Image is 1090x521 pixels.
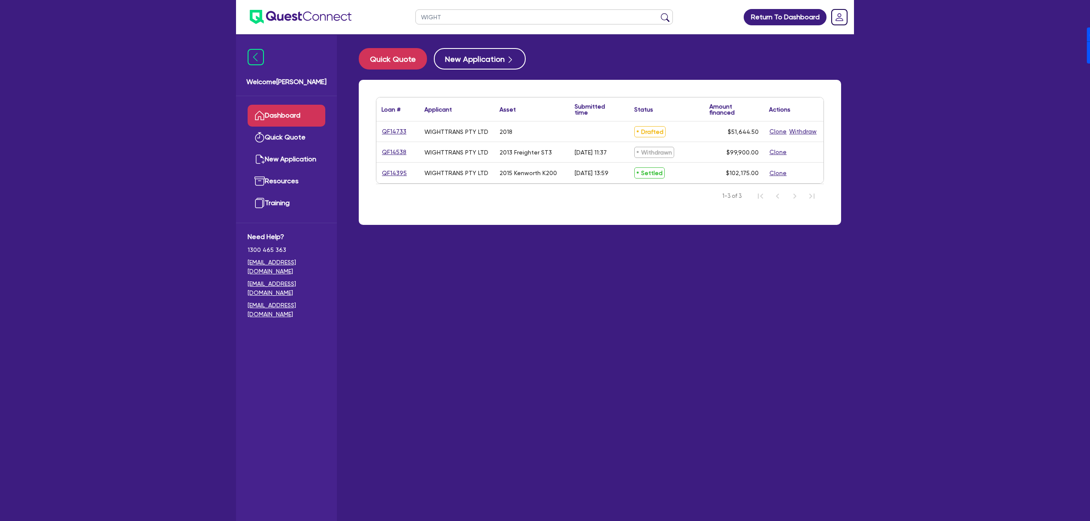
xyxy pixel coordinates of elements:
div: WIGHTTRANS PTY LTD [424,149,488,156]
span: Drafted [634,126,666,137]
a: Return To Dashboard [744,9,827,25]
button: Last Page [803,188,821,205]
div: Loan # [381,106,400,112]
a: [EMAIL_ADDRESS][DOMAIN_NAME] [248,258,325,276]
span: Welcome [PERSON_NAME] [246,77,327,87]
a: Quick Quote [359,48,434,70]
div: WIGHTTRANS PTY LTD [424,128,488,135]
img: new-application [254,154,265,164]
input: Search by name, application ID or mobile number... [415,9,673,24]
span: $102,175.00 [726,170,759,176]
div: 2018 [500,128,512,135]
div: 2015 Kenworth K200 [500,170,557,176]
span: Need Help? [248,232,325,242]
a: [EMAIL_ADDRESS][DOMAIN_NAME] [248,279,325,297]
div: WIGHTTRANS PTY LTD [424,170,488,176]
span: $99,900.00 [727,149,759,156]
a: Dashboard [248,105,325,127]
span: 1300 465 363 [248,245,325,254]
a: Resources [248,170,325,192]
button: Previous Page [769,188,786,205]
div: Amount financed [709,103,759,115]
a: Dropdown toggle [828,6,851,28]
a: QF14733 [381,127,407,136]
div: Submitted time [575,103,616,115]
span: Settled [634,167,665,179]
div: [DATE] 13:59 [575,170,609,176]
button: First Page [752,188,769,205]
a: New Application [248,148,325,170]
img: icon-menu-close [248,49,264,65]
div: Applicant [424,106,452,112]
span: Withdrawn [634,147,674,158]
button: Quick Quote [359,48,427,70]
button: Clone [769,147,787,157]
button: New Application [434,48,526,70]
img: quick-quote [254,132,265,142]
span: 1-3 of 3 [722,192,742,200]
div: Asset [500,106,516,112]
div: Status [634,106,653,112]
div: [DATE] 11:37 [575,149,607,156]
img: quest-connect-logo-blue [250,10,351,24]
button: Clone [769,168,787,178]
img: resources [254,176,265,186]
a: Training [248,192,325,214]
button: Withdraw [789,127,817,136]
span: $51,644.50 [728,128,759,135]
button: Clone [769,127,787,136]
a: QF14538 [381,147,407,157]
button: Next Page [786,188,803,205]
div: Actions [769,106,790,112]
a: [EMAIL_ADDRESS][DOMAIN_NAME] [248,301,325,319]
a: QF14395 [381,168,407,178]
img: training [254,198,265,208]
a: Quick Quote [248,127,325,148]
div: 2013 Freighter ST3 [500,149,552,156]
